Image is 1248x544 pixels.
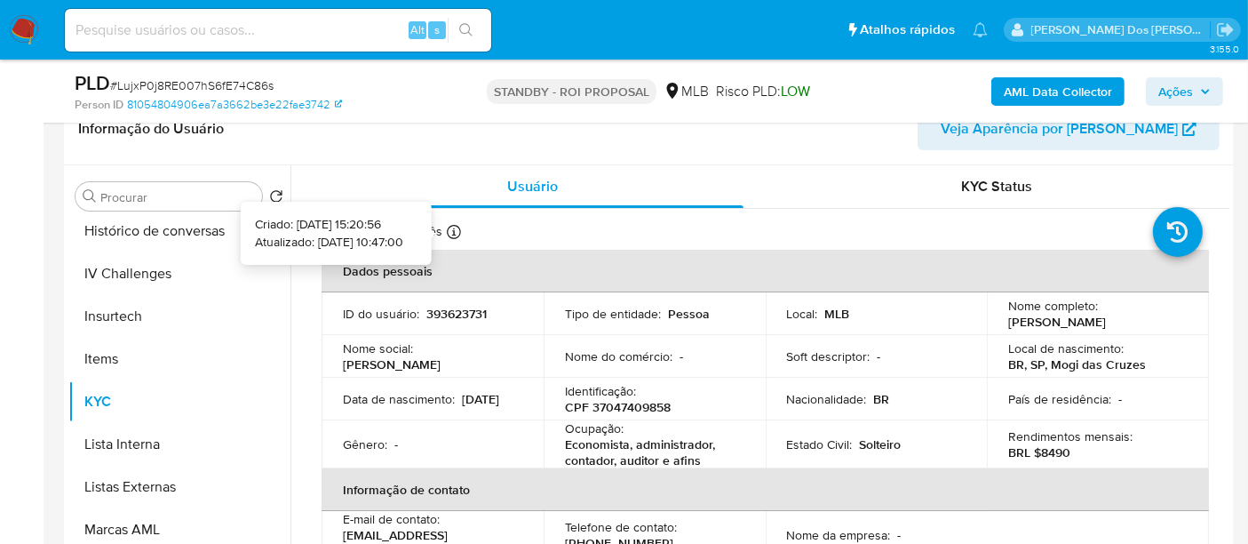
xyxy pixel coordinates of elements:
b: AML Data Collector [1004,77,1112,106]
p: Atualizado: [DATE] 10:47:00 [255,234,403,252]
p: - [1118,391,1122,407]
p: Nome social : [343,340,413,356]
p: BR, SP, Mogi das Cruzes [1008,356,1146,372]
p: Ocupação : [565,420,624,436]
p: Data de nascimento : [343,391,455,407]
p: Nome da empresa : [787,527,891,543]
p: Telefone de contato : [565,519,677,535]
p: Identificação : [565,383,636,399]
span: 3.155.0 [1210,42,1239,56]
p: Local de nascimento : [1008,340,1124,356]
p: Nome completo : [1008,298,1098,314]
p: Solteiro [860,436,902,452]
a: Sair [1216,20,1235,39]
h1: Informação do Usuário [78,120,224,138]
button: AML Data Collector [991,77,1125,106]
input: Procurar [100,189,255,205]
span: Risco PLD: [716,82,810,101]
button: Veja Aparência por [PERSON_NAME] [918,108,1220,150]
a: 81054804906ea7a3662be3e22fae3742 [127,97,342,113]
p: Rendimentos mensais : [1008,428,1133,444]
p: MLB [825,306,850,322]
div: MLB [664,82,709,101]
span: Alt [410,21,425,38]
button: Items [68,338,290,380]
p: renato.lopes@mercadopago.com.br [1031,21,1211,38]
button: KYC [68,380,290,423]
p: [DATE] [462,391,499,407]
button: Insurtech [68,295,290,338]
span: KYC Status [962,176,1033,196]
button: Retornar ao pedido padrão [269,189,283,209]
p: Gênero : [343,436,387,452]
b: PLD [75,68,110,97]
p: Tipo de entidade : [565,306,661,322]
button: Histórico de conversas [68,210,290,252]
input: Pesquise usuários ou casos... [65,19,491,42]
p: STANDBY - ROI PROPOSAL [487,79,656,104]
p: Local : [787,306,818,322]
p: Nome do comércio : [565,348,672,364]
p: BRL $8490 [1008,444,1070,460]
button: Lista Interna [68,423,290,466]
p: Pessoa [668,306,710,322]
p: - [680,348,683,364]
button: IV Challenges [68,252,290,295]
b: Person ID [75,97,123,113]
span: LOW [781,81,810,101]
p: Nacionalidade : [787,391,867,407]
span: Usuário [507,176,558,196]
th: Informação de contato [322,468,1209,511]
p: - [878,348,881,364]
button: Ações [1146,77,1223,106]
th: Dados pessoais [322,250,1209,292]
span: s [434,21,440,38]
p: [PERSON_NAME] [343,356,441,372]
p: Estado Civil : [787,436,853,452]
p: Soft descriptor : [787,348,870,364]
p: ID do usuário : [343,306,419,322]
p: Criado: [DATE] 15:20:56 [255,216,403,234]
button: search-icon [448,18,484,43]
p: País de residência : [1008,391,1111,407]
span: Veja Aparência por [PERSON_NAME] [941,108,1178,150]
span: # LujxP0j8RE007hS6fE74C86s [110,76,274,94]
span: Atalhos rápidos [860,20,955,39]
p: [PERSON_NAME] [1008,314,1106,330]
button: Procurar [83,189,97,204]
p: E-mail de contato : [343,511,440,527]
p: Economista, administrador, contador, auditor e afins [565,436,737,468]
p: - [394,436,398,452]
p: 393623731 [426,306,487,322]
span: Ações [1158,77,1193,106]
button: Listas Externas [68,466,290,508]
p: BR [874,391,890,407]
a: Notificações [973,22,988,37]
p: CPF 37047409858 [565,399,671,415]
p: - [898,527,902,543]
